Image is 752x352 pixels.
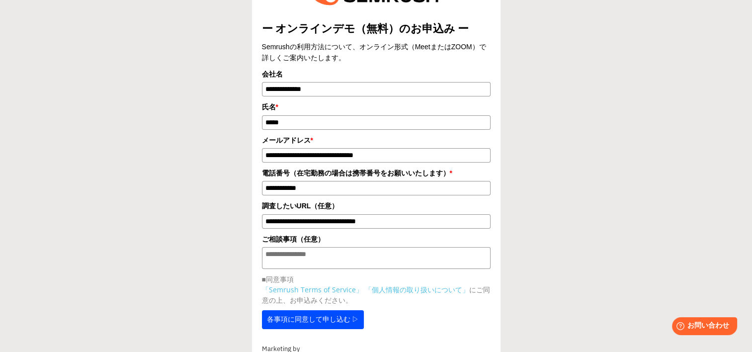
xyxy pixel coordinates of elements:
a: 「Semrush Terms of Service」 [262,285,363,294]
title: ー オンラインデモ（無料）のお申込み ー [262,21,491,36]
p: ■同意事項 [262,274,491,284]
label: メールアドレス [262,135,491,146]
label: 会社名 [262,69,491,80]
div: Semrushの利用方法について、オンライン形式（MeetまたはZOOM）で詳しくご案内いたします。 [262,41,491,64]
a: 「個人情報の取り扱いについて」 [365,285,469,294]
label: 電話番号（在宅勤務の場合は携帯番号をお願いいたします） [262,168,491,178]
iframe: Help widget launcher [664,313,741,341]
button: 各事項に同意して申し込む ▷ [262,310,364,329]
p: にご同意の上、お申込みください。 [262,284,491,305]
label: 調査したいURL（任意） [262,200,491,211]
label: 氏名 [262,101,491,112]
label: ご相談事項（任意） [262,234,491,245]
